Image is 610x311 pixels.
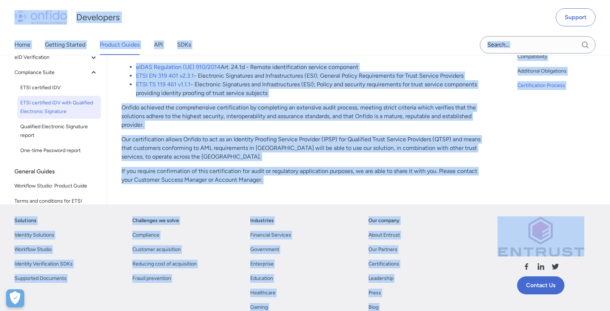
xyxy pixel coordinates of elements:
a: Leadership [368,274,393,283]
a: Customer acquisition [132,245,181,254]
span: Qualified Electronic Signature report [20,122,98,140]
input: Onfido search input field [480,36,596,53]
svg: Follow us linkedin [537,262,545,271]
a: Certification Process [517,81,604,90]
button: eID Verification [12,50,101,65]
a: Solutions [14,216,37,225]
button: Open Preferences [6,289,24,307]
div: General Guides [14,164,104,179]
a: API [154,35,163,55]
span: ETSI certified IDV [20,83,98,92]
a: Contact Us [517,276,564,294]
a: ETSI certified IDV [17,81,101,95]
a: Government [250,245,279,254]
a: ETSI certified IDV with Qualified Electronic Signature [17,96,101,119]
a: Healthcare [250,289,276,297]
li: - Electronic Signatures and Infrastructures (ESI); General Policy Requirements for Trust Service ... [136,72,487,80]
a: Home [14,35,30,55]
button: Compliance Suite [12,65,101,80]
a: SDKs [177,35,191,55]
img: Onfido Logo [14,10,67,25]
a: Terms and conditions for ETSI certified identity verification [12,194,101,217]
a: Press [368,289,381,297]
a: Our Partners [368,245,397,254]
a: Support [556,8,596,26]
span: ETSI certified IDV with Qualified Electronic Signature [20,99,98,116]
p: Onfido achieved the comprehensive certification by completing an extensive audit process, meeting... [121,103,487,129]
a: Identity Solutions [14,231,54,239]
a: Follow us X (Twitter) [551,262,560,273]
a: Workflow Studio: Product Guide [12,179,101,193]
span: eID Verification [14,53,89,62]
a: ETSI TS 119 461 v1.1.1 [136,81,191,88]
a: Additional Obligations [517,67,604,75]
a: Industries [250,216,274,225]
a: Workflow Studio [14,245,52,254]
a: Supported Documents [14,274,67,283]
a: Follow us facebook [522,262,531,273]
a: Fraud prevention [132,274,171,283]
a: Enterprise [250,260,274,268]
svg: Follow us X (Twitter) [551,262,560,271]
a: eIDAS Regulation (UE) 910/2014 [136,64,221,70]
a: Education [250,274,273,283]
a: Compliance [132,231,159,239]
li: Art. 24.1d - Remote identification service component [136,63,487,72]
a: Certifications [368,260,399,268]
a: Qualified Electronic Signature report [17,120,101,143]
a: ETSI EN 319 401 v2.3.1 [136,72,194,79]
img: Entrust logo [498,216,584,256]
span: One-time Password report [20,146,98,155]
svg: Follow us facebook [522,262,531,271]
p: If you require confirmation of this certification for audit or regulatory application purposes, w... [121,167,487,184]
span: Workflow Studio: Product Guide [14,182,98,190]
h1: Developers [76,12,120,23]
a: Product Guides [100,35,140,55]
a: One-time Password report [17,143,101,158]
li: - Electronic Signatures and Infrastructures (ESI); Policy and security requirements for trust ser... [136,80,487,98]
a: About Entrust [368,231,400,239]
p: Our certification allows Onfido to act as an Identity Proofing Service Provider (IPSP) for Qualif... [121,135,487,161]
a: Reducing cost of acquisition [132,260,197,268]
a: Follow us linkedin [537,262,545,273]
a: Our company [368,216,400,225]
a: Challenges we solve [132,216,179,225]
a: Getting Started [45,35,85,55]
span: Compliance Suite [14,68,89,77]
span: Terms and conditions for ETSI certified identity verification [14,197,98,214]
a: Identity Verification SDKs [14,260,73,268]
a: Financial Services [250,231,291,239]
div: Cookie Preferences [6,289,24,307]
